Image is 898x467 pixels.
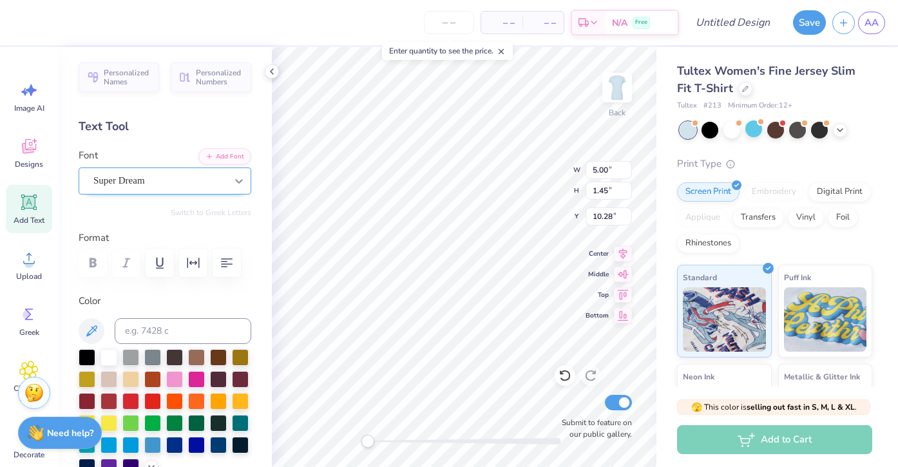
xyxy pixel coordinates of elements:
[604,75,630,100] img: Back
[685,10,780,35] input: Untitled Design
[677,157,872,171] div: Print Type
[115,318,251,344] input: e.g. 7428 c
[79,231,251,245] label: Format
[586,269,609,280] span: Middle
[79,118,251,135] div: Text Tool
[8,383,50,404] span: Clipart & logos
[16,271,42,281] span: Upload
[683,271,717,284] span: Standard
[858,12,885,34] a: AA
[14,215,44,225] span: Add Text
[79,62,159,92] button: Personalized Names
[677,100,697,111] span: Tultex
[79,148,98,163] label: Font
[683,287,766,352] img: Standard
[743,182,805,202] div: Embroidery
[15,159,43,169] span: Designs
[198,148,251,165] button: Add Font
[784,287,867,352] img: Puff Ink
[691,401,857,413] span: This color is .
[424,11,474,34] input: – –
[828,208,858,227] div: Foil
[677,208,729,227] div: Applique
[691,401,702,414] span: 🫣
[677,234,740,253] div: Rhinestones
[728,100,792,111] span: Minimum Order: 12 +
[19,327,39,338] span: Greek
[104,68,151,86] span: Personalized Names
[530,16,556,30] span: – –
[586,249,609,259] span: Center
[382,42,513,60] div: Enter quantity to see the price.
[14,103,44,113] span: Image AI
[677,182,740,202] div: Screen Print
[732,208,784,227] div: Transfers
[79,294,251,309] label: Color
[586,310,609,321] span: Bottom
[612,16,627,30] span: N/A
[747,402,855,412] strong: selling out fast in S, M, L & XL
[865,15,879,30] span: AA
[793,10,826,35] button: Save
[171,62,251,92] button: Personalized Numbers
[808,182,871,202] div: Digital Print
[683,370,714,383] span: Neon Ink
[14,450,44,460] span: Decorate
[609,107,626,119] div: Back
[784,370,860,383] span: Metallic & Glitter Ink
[489,16,515,30] span: – –
[703,100,721,111] span: # 213
[171,207,251,218] button: Switch to Greek Letters
[555,417,632,440] label: Submit to feature on our public gallery.
[586,290,609,300] span: Top
[784,271,811,284] span: Puff Ink
[196,68,244,86] span: Personalized Numbers
[361,435,374,448] div: Accessibility label
[47,427,93,439] strong: Need help?
[788,208,824,227] div: Vinyl
[635,18,647,27] span: Free
[677,63,855,96] span: Tultex Women's Fine Jersey Slim Fit T-Shirt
